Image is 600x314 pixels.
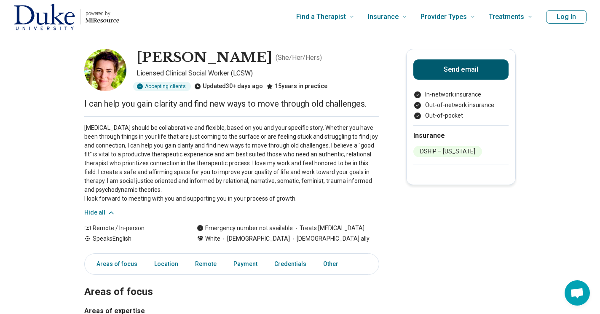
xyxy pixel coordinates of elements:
[137,68,379,78] p: Licensed Clinical Social Worker (LCSW)
[489,11,524,23] span: Treatments
[293,224,364,233] span: Treats [MEDICAL_DATA]
[194,82,263,91] div: Updated 30+ days ago
[86,10,119,17] p: powered by
[149,255,183,273] a: Location
[413,131,509,141] h2: Insurance
[269,255,311,273] a: Credentials
[205,234,220,243] span: White
[84,49,126,91] img: Heath Williams, Licensed Clinical Social Worker (LCSW)
[84,98,379,110] p: I can help you gain clarity and find new ways to move through old challenges.
[190,255,222,273] a: Remote
[413,59,509,80] button: Send email
[137,49,272,67] h1: [PERSON_NAME]
[84,234,180,243] div: Speaks English
[318,255,348,273] a: Other
[86,255,142,273] a: Areas of focus
[84,265,379,299] h2: Areas of focus
[228,255,262,273] a: Payment
[413,111,509,120] li: Out-of-pocket
[413,90,509,99] li: In-network insurance
[266,82,327,91] div: 15 years in practice
[546,10,587,24] button: Log In
[413,90,509,120] ul: Payment options
[84,224,180,233] div: Remote / In-person
[220,234,290,243] span: [DEMOGRAPHIC_DATA]
[84,208,115,217] button: Hide all
[565,280,590,306] div: Open chat
[276,53,322,63] p: ( She/Her/Hers )
[368,11,399,23] span: Insurance
[13,3,119,30] a: Home page
[413,146,482,157] li: DSHIP – [US_STATE]
[197,224,293,233] div: Emergency number not available
[413,101,509,110] li: Out-of-network insurance
[296,11,346,23] span: Find a Therapist
[290,234,370,243] span: [DEMOGRAPHIC_DATA] ally
[84,123,379,203] p: [MEDICAL_DATA] should be collaborative and flexible, based on you and your specific story. Whethe...
[133,82,191,91] div: Accepting clients
[421,11,467,23] span: Provider Types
